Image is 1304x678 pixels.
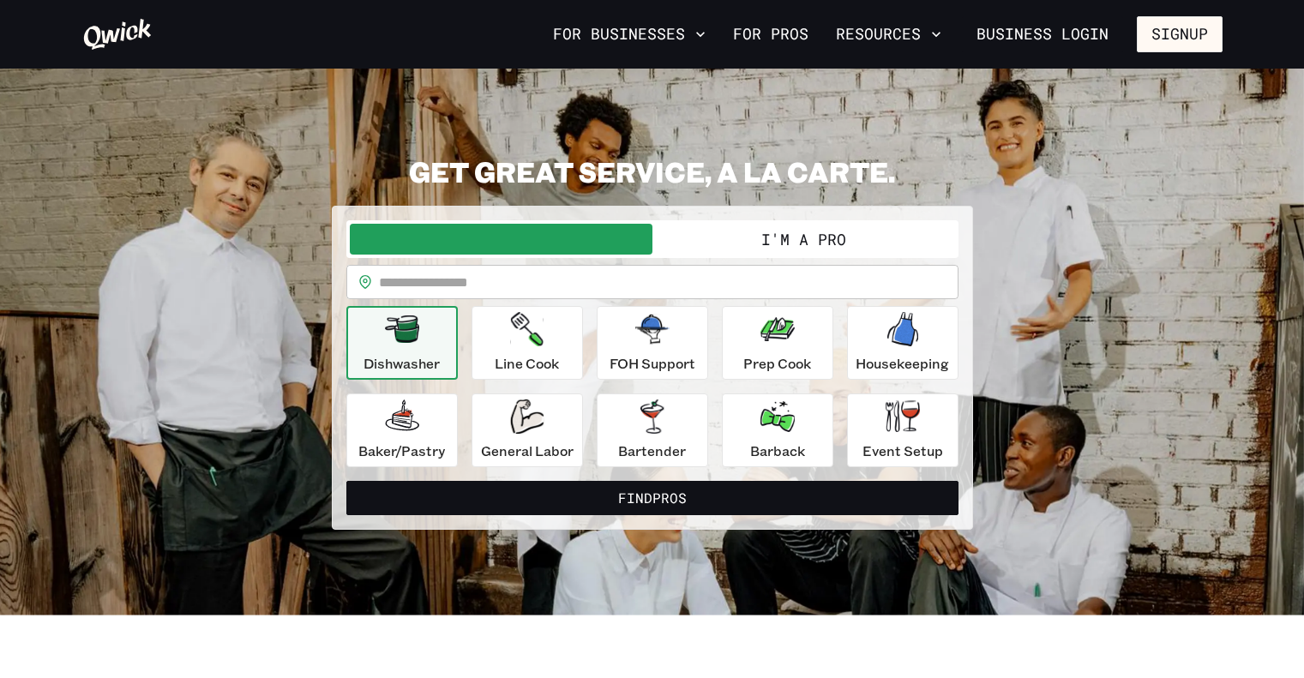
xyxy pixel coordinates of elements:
[750,441,805,461] p: Barback
[597,306,708,380] button: FOH Support
[726,20,815,49] a: For Pros
[358,441,445,461] p: Baker/Pastry
[847,393,958,467] button: Event Setup
[364,353,440,374] p: Dishwasher
[618,441,686,461] p: Bartender
[862,441,943,461] p: Event Setup
[472,393,583,467] button: General Labor
[472,306,583,380] button: Line Cook
[722,393,833,467] button: Barback
[722,306,833,380] button: Prep Cook
[481,441,574,461] p: General Labor
[346,306,458,380] button: Dishwasher
[856,353,949,374] p: Housekeeping
[962,16,1123,52] a: Business Login
[597,393,708,467] button: Bartender
[652,224,955,255] button: I'm a Pro
[346,393,458,467] button: Baker/Pastry
[610,353,695,374] p: FOH Support
[495,353,559,374] p: Line Cook
[346,481,958,515] button: FindPros
[743,353,811,374] p: Prep Cook
[350,224,652,255] button: I'm a Business
[332,154,973,189] h2: GET GREAT SERVICE, A LA CARTE.
[1137,16,1223,52] button: Signup
[829,20,948,49] button: Resources
[847,306,958,380] button: Housekeeping
[546,20,712,49] button: For Businesses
